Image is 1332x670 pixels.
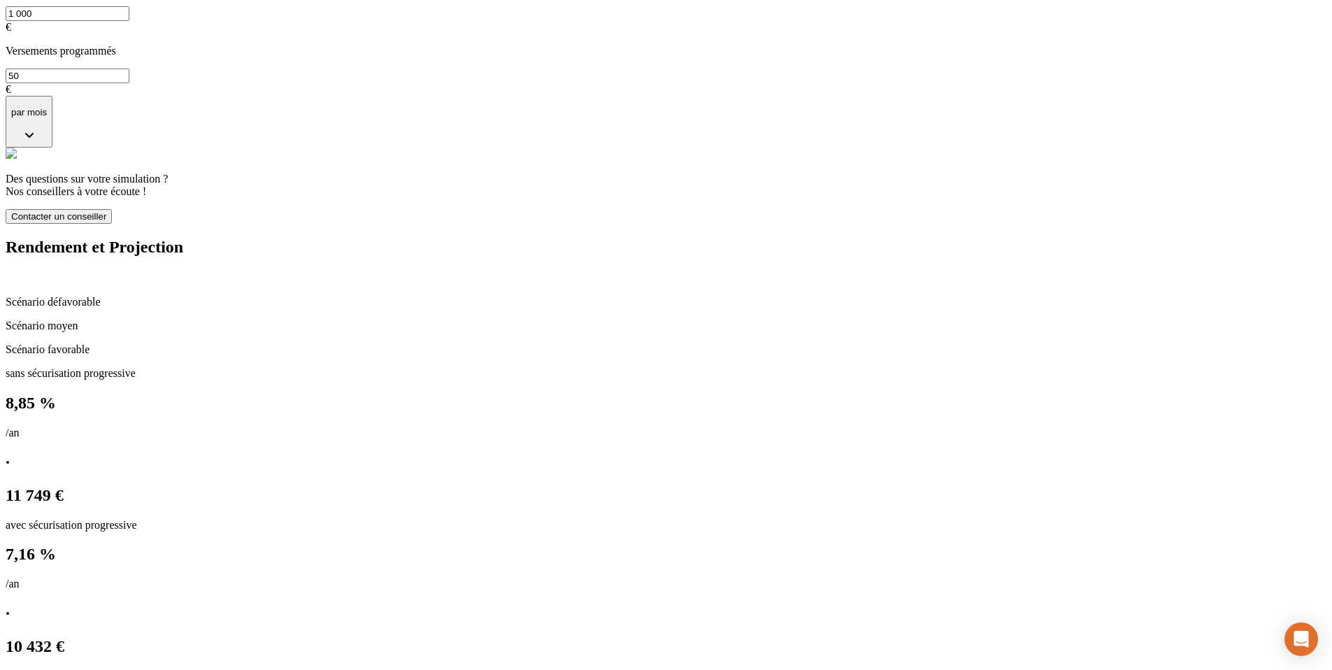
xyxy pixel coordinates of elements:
[11,107,47,117] p: par mois
[6,394,1326,413] h2: 8,85 %
[6,185,146,197] span: Nos conseillers à votre écoute !
[6,45,1326,57] p: Versements programmés
[6,578,1326,590] p: /an
[6,96,52,148] button: par mois
[6,367,1326,380] p: sans sécurisation progressive
[1284,622,1318,656] div: Open Intercom Messenger
[6,296,1326,308] p: Scénario défavorable
[6,238,1326,257] h2: Rendement et Projection
[6,519,1326,532] p: avec sécurisation progressive
[11,211,106,222] span: Contacter un conseiller
[6,604,1326,623] h2: ·
[6,486,1326,505] h2: 11 749 €
[6,453,1326,472] h2: ·
[6,545,1326,564] h2: 7,16 %
[6,173,168,185] span: Des questions sur votre simulation ?
[6,343,1326,356] p: Scénario favorable
[6,83,11,95] span: €
[6,427,1326,439] p: /an
[6,209,112,224] button: Contacter un conseiller
[6,320,1326,332] p: Scénario moyen
[6,21,11,33] span: €
[6,148,17,159] img: alexis.png
[6,637,1326,656] h2: 10 432 €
